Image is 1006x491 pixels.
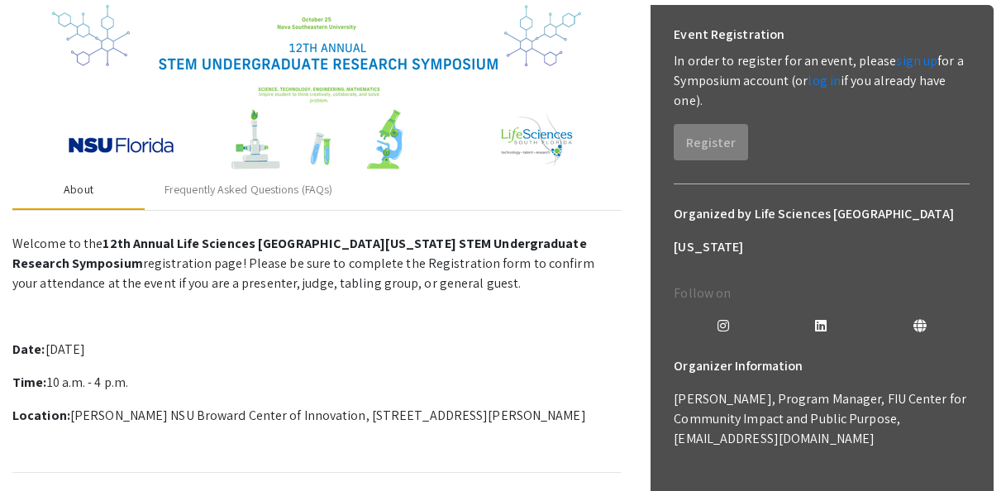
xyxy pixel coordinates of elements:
[808,72,841,89] a: log in
[12,340,621,360] p: [DATE]
[12,374,47,391] strong: Time:
[674,350,970,383] h6: Organizer Information
[896,52,937,69] a: sign up
[674,51,970,111] p: In order to register for an event, please for a Symposium account (or if you already have one).
[12,235,587,272] strong: 12th Annual Life Sciences [GEOGRAPHIC_DATA][US_STATE] STEM Undergraduate Research Symposium
[64,181,93,198] div: About
[12,407,70,424] strong: Location:
[12,341,45,358] strong: Date:
[12,417,70,479] iframe: Chat
[164,181,332,198] div: Frequently Asked Questions (FAQs)
[12,234,621,293] p: Welcome to the registration page! Please be sure to complete the Registration form to confirm you...
[12,406,621,426] p: [PERSON_NAME] NSU Broward Center of Innovation, [STREET_ADDRESS][PERSON_NAME]
[674,18,784,51] h6: Event Registration
[674,124,748,160] button: Register
[674,389,970,449] p: [PERSON_NAME], Program Manager, FIU Center for Community Impact and Public Purpose, [EMAIL_ADDRES...
[674,284,970,303] p: Follow on
[674,198,970,264] h6: Organized by Life Sciences [GEOGRAPHIC_DATA][US_STATE]
[52,5,581,170] img: 32153a09-f8cb-4114-bf27-cfb6bc84fc69.png
[12,373,621,393] p: 10 a.m. - 4 p.m.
